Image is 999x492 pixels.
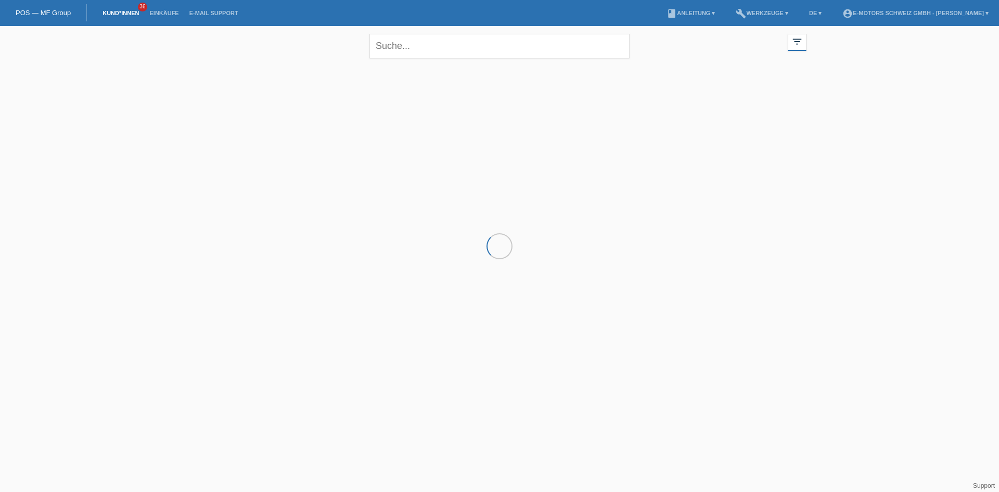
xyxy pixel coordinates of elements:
[138,3,147,11] span: 36
[184,10,244,16] a: E-Mail Support
[97,10,144,16] a: Kund*innen
[369,34,630,58] input: Suche...
[731,10,793,16] a: buildWerkzeuge ▾
[667,8,677,19] i: book
[842,8,853,19] i: account_circle
[837,10,994,16] a: account_circleE-Motors Schweiz GmbH - [PERSON_NAME] ▾
[144,10,184,16] a: Einkäufe
[736,8,746,19] i: build
[804,10,827,16] a: DE ▾
[791,36,803,47] i: filter_list
[16,9,71,17] a: POS — MF Group
[973,482,995,489] a: Support
[661,10,720,16] a: bookAnleitung ▾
